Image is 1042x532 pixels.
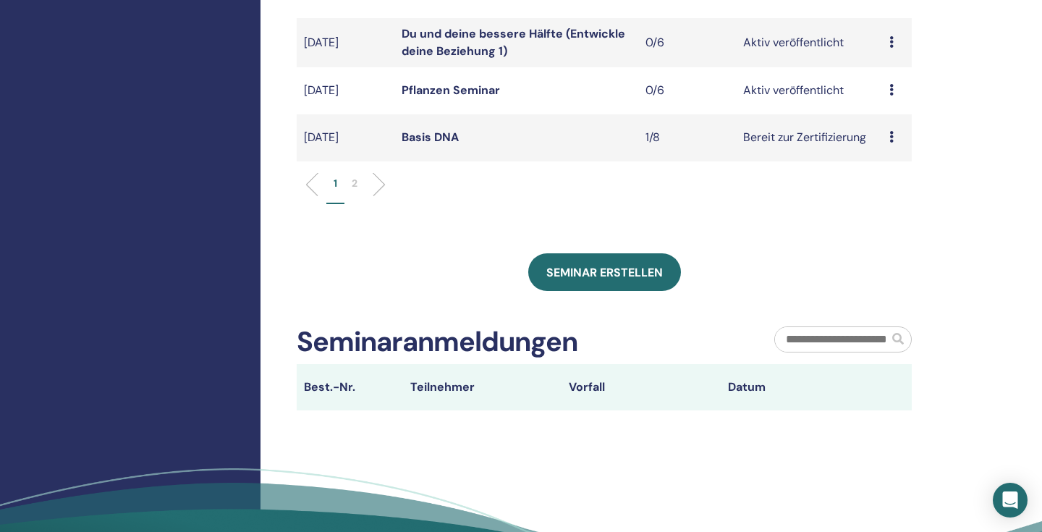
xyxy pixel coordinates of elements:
[546,265,663,280] span: Seminar erstellen
[297,67,394,114] td: [DATE]
[402,83,500,98] a: Pflanzen Seminar
[736,18,882,67] td: Aktiv veröffentlicht
[403,364,562,410] th: Teilnehmer
[352,176,357,191] p: 2
[402,26,625,59] a: Du und deine bessere Hälfte (Entwickle deine Beziehung 1)
[402,130,459,145] a: Basis DNA
[638,67,736,114] td: 0/6
[562,364,721,410] th: Vorfall
[638,18,736,67] td: 0/6
[638,114,736,161] td: 1/8
[297,114,394,161] td: [DATE]
[736,114,882,161] td: Bereit zur Zertifizierung
[297,326,577,359] h2: Seminaranmeldungen
[721,364,880,410] th: Datum
[736,67,882,114] td: Aktiv veröffentlicht
[334,176,337,191] p: 1
[297,18,394,67] td: [DATE]
[297,364,403,410] th: Best.-Nr.
[993,483,1028,518] div: Open Intercom Messenger
[528,253,681,291] a: Seminar erstellen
